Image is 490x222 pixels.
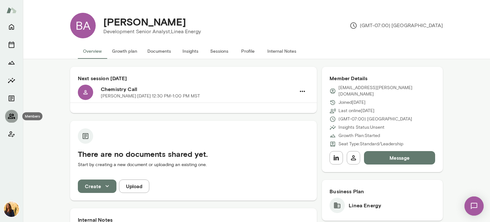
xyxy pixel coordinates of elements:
p: [PERSON_NAME] · [DATE] · 12:30 PM-1:00 PM MST [101,93,200,99]
h6: Chemistry Call [101,85,296,93]
p: Last online [DATE] [338,108,375,114]
h6: Member Details [330,74,435,82]
p: [EMAIL_ADDRESS][PERSON_NAME][DOMAIN_NAME] [338,85,435,97]
p: Insights Status: Unsent [338,124,384,131]
button: Create [78,180,116,193]
img: Sheri DeMario [4,202,19,217]
h5: There are no documents shared yet. [78,149,309,159]
div: Members [22,112,42,120]
p: Start by creating a new document or uploading an existing one. [78,162,309,168]
button: Profile [234,43,262,59]
button: Overview [78,43,107,59]
p: Growth Plan: Started [338,133,380,139]
button: Members [5,110,18,123]
button: Growth Plan [5,56,18,69]
h6: Business Plan [330,188,435,195]
button: Growth plan [107,43,142,59]
h6: Next session [DATE] [78,74,309,82]
p: Seat Type: Standard/Leadership [338,141,403,147]
div: BA [70,13,96,38]
button: Documents [142,43,176,59]
button: Insights [176,43,205,59]
button: Client app [5,128,18,141]
img: Mento [6,4,17,16]
button: Internal Notes [262,43,301,59]
button: Sessions [205,43,234,59]
p: Joined [DATE] [338,99,366,106]
button: Upload [119,180,149,193]
p: (GMT-07:00) [GEOGRAPHIC_DATA] [350,22,443,29]
h4: [PERSON_NAME] [103,16,186,28]
button: Home [5,20,18,33]
button: Documents [5,92,18,105]
h6: Linea Energy [349,202,381,209]
button: Message [364,151,435,165]
button: Sessions [5,38,18,51]
p: Development Senior Analyst, Linea Energy [103,28,201,35]
button: Insights [5,74,18,87]
p: (GMT-07:00) [GEOGRAPHIC_DATA] [338,116,412,122]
